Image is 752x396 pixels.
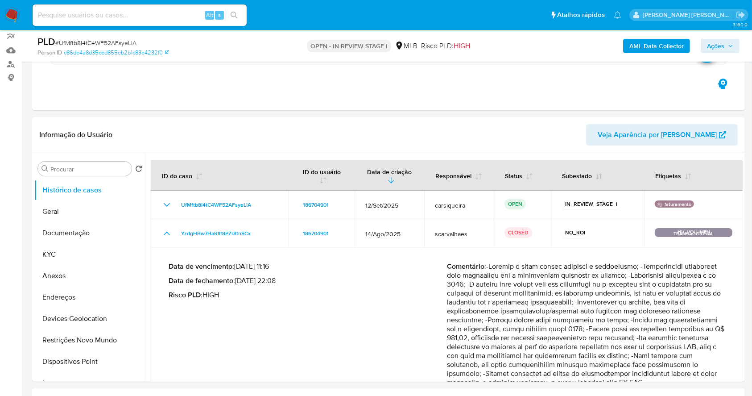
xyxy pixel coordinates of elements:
button: Items [34,372,146,394]
button: Geral [34,201,146,222]
span: Atalhos rápidos [557,10,605,20]
button: Veja Aparência por [PERSON_NAME] [586,124,738,146]
a: c86de4a8d35ced855eb2b1c83e4232f0 [64,49,169,57]
h1: Informação do Usuário [39,130,112,139]
span: HIGH [454,41,470,51]
span: s [218,11,221,19]
a: Sair [736,10,745,20]
input: Pesquise usuários ou casos... [33,9,247,21]
span: # UfMftb8I4tC4WF52AFsyeLIA [55,38,136,47]
span: Ações [707,39,724,53]
p: OPEN - IN REVIEW STAGE I [307,40,391,52]
span: 3.160.0 [733,21,748,28]
button: KYC [34,244,146,265]
button: Histórico de casos [34,179,146,201]
button: Documentação [34,222,146,244]
button: Procurar [41,165,49,172]
button: Devices Geolocation [34,308,146,329]
button: Dispositivos Point [34,351,146,372]
button: AML Data Collector [623,39,690,53]
span: Risco PLD: [421,41,470,51]
button: Retornar ao pedido padrão [135,165,142,175]
button: Endereços [34,287,146,308]
div: MLB [395,41,417,51]
span: Alt [206,11,213,19]
button: Ações [701,39,740,53]
button: search-icon [225,9,243,21]
span: Veja Aparência por [PERSON_NAME] [598,124,717,146]
button: Anexos [34,265,146,287]
input: Procurar [50,165,128,173]
b: Person ID [37,49,62,57]
a: Notificações [614,11,621,19]
p: carla.siqueira@mercadolivre.com [643,11,733,19]
b: PLD [37,34,55,49]
button: Restrições Novo Mundo [34,329,146,351]
b: AML Data Collector [629,39,684,53]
